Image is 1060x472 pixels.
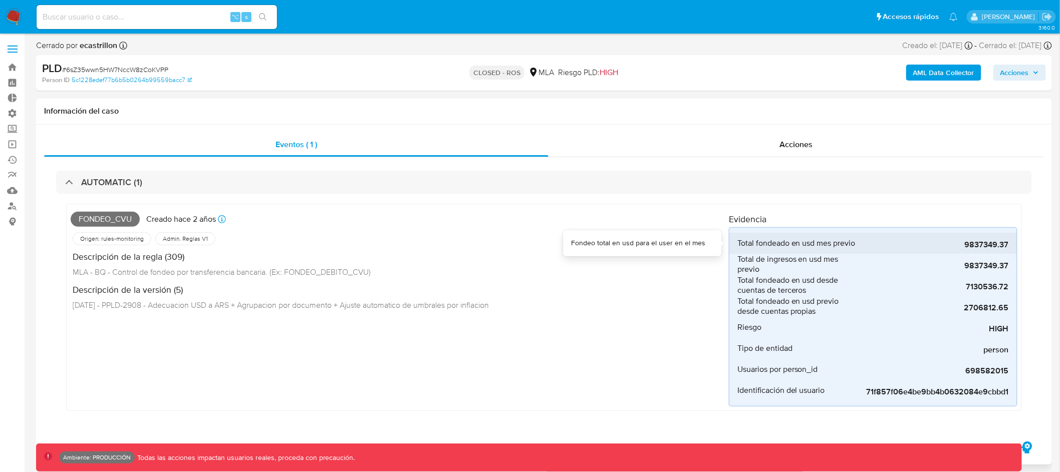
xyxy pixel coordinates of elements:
[162,235,209,243] span: Admin. Reglas V1
[906,65,981,81] button: AML Data Collector
[600,67,618,78] span: HIGH
[979,40,1052,51] div: Cerrado el: [DATE]
[949,13,958,21] a: Notificaciones
[252,10,273,24] button: search-icon
[72,76,192,85] a: 5c1228edef77b6b5b0264b99559bacc7
[79,235,145,243] span: Origen: rules-monitoring
[558,67,618,78] span: Riesgo PLD:
[73,266,371,277] span: MLA - BQ - Control de fondeo por transferencia bancaria. (Ex: FONDEO_DEBITO_CVU)
[36,40,117,51] span: Cerrado por
[44,106,1044,116] h1: Información del caso
[903,40,973,51] div: Creado el: [DATE]
[975,40,977,51] span: -
[883,12,939,22] span: Accesos rápidos
[469,66,524,80] p: CLOSED - ROS
[1042,12,1052,22] a: Salir
[231,12,239,22] span: ⌥
[993,65,1046,81] button: Acciones
[571,238,705,248] div: Fondeo total en usd para el user en el mes
[42,60,62,76] b: PLD
[779,139,813,150] span: Acciones
[42,76,70,85] b: Person ID
[135,453,355,462] p: Todas las acciones impactan usuarios reales, proceda con precaución.
[81,177,142,188] h3: AUTOMATIC (1)
[528,67,554,78] div: MLA
[78,40,117,51] b: ecastrillon
[982,12,1038,22] p: diego.assum@mercadolibre.com
[245,12,248,22] span: s
[73,299,489,310] span: [DATE] - PPLD-2908 - Adecuacion USD a ARS + Agrupacion por documento + Ajuste automatico de umbra...
[62,65,168,75] span: # 6sZ35wwn5HW7NccW8zCoKVPP
[73,251,489,262] h4: Descripción de la regla (309)
[73,284,489,295] h4: Descripción de la versión (5)
[63,455,131,459] p: Ambiente: PRODUCCIÓN
[37,11,277,24] input: Buscar usuario o caso...
[71,212,140,227] span: FONDEO_CVU
[146,214,216,225] p: Creado hace 2 años
[56,171,1032,194] div: AUTOMATIC (1)
[276,139,317,150] span: Eventos ( 1 )
[1000,65,1029,81] span: Acciones
[913,65,974,81] b: AML Data Collector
